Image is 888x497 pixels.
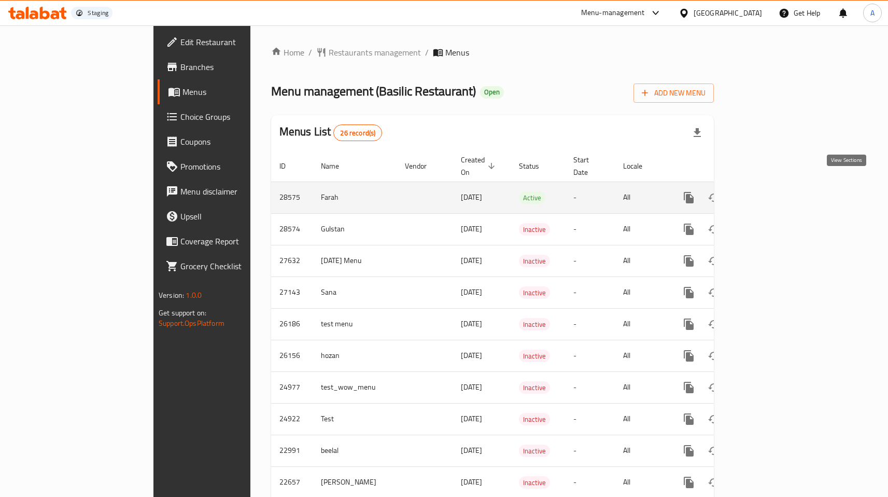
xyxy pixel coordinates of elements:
[701,343,726,368] button: Change Status
[461,285,482,299] span: [DATE]
[461,475,482,489] span: [DATE]
[565,308,615,340] td: -
[519,318,550,330] div: Inactive
[180,185,293,198] span: Menu disclaimer
[180,61,293,73] span: Branches
[333,125,382,141] div: Total records count
[565,182,615,213] td: -
[313,182,397,213] td: Farah
[694,7,762,19] div: [GEOGRAPHIC_DATA]
[519,445,550,457] div: Inactive
[480,86,504,99] div: Open
[321,160,353,172] span: Name
[676,407,701,432] button: more
[519,255,550,267] span: Inactive
[676,438,701,463] button: more
[461,254,482,267] span: [DATE]
[676,185,701,210] button: more
[313,403,397,435] td: Test
[313,308,397,340] td: test menu
[519,350,550,362] div: Inactive
[615,213,668,245] td: All
[565,277,615,308] td: -
[159,316,224,330] a: Support.OpsPlatform
[676,470,701,495] button: more
[461,154,498,178] span: Created On
[180,160,293,173] span: Promotions
[519,160,553,172] span: Status
[668,150,784,182] th: Actions
[461,412,482,425] span: [DATE]
[623,160,656,172] span: Locale
[313,213,397,245] td: Gulstan
[180,135,293,148] span: Coupons
[158,30,302,54] a: Edit Restaurant
[158,154,302,179] a: Promotions
[158,179,302,204] a: Menu disclaimer
[676,312,701,337] button: more
[159,288,184,302] span: Version:
[615,308,668,340] td: All
[180,260,293,272] span: Grocery Checklist
[334,128,382,138] span: 26 record(s)
[405,160,440,172] span: Vendor
[701,375,726,400] button: Change Status
[701,280,726,305] button: Change Status
[565,403,615,435] td: -
[461,349,482,362] span: [DATE]
[180,210,293,223] span: Upsell
[158,254,302,279] a: Grocery Checklist
[519,413,550,425] span: Inactive
[158,104,302,129] a: Choice Groups
[519,224,550,236] span: Inactive
[676,375,701,400] button: more
[313,340,397,371] td: hozan
[271,46,714,59] nav: breadcrumb
[573,154,602,178] span: Start Date
[313,277,397,308] td: Sana
[180,235,293,247] span: Coverage Report
[870,7,875,19] span: A
[676,217,701,242] button: more
[88,9,108,17] div: Staging
[701,185,726,210] button: Change Status
[615,403,668,435] td: All
[480,88,504,96] span: Open
[615,245,668,277] td: All
[271,79,476,103] span: Menu management ( Basilic Restaurant )
[519,382,550,394] span: Inactive
[519,477,550,489] span: Inactive
[186,288,202,302] span: 1.0.0
[158,229,302,254] a: Coverage Report
[565,213,615,245] td: -
[701,312,726,337] button: Change Status
[615,277,668,308] td: All
[182,86,293,98] span: Menus
[158,204,302,229] a: Upsell
[519,192,545,204] span: Active
[701,438,726,463] button: Change Status
[565,340,615,371] td: -
[565,435,615,466] td: -
[313,245,397,277] td: [DATE] Menu
[615,340,668,371] td: All
[519,191,545,204] div: Active
[519,350,550,362] span: Inactive
[461,444,482,457] span: [DATE]
[565,245,615,277] td: -
[461,190,482,204] span: [DATE]
[461,380,482,394] span: [DATE]
[615,182,668,213] td: All
[329,46,421,59] span: Restaurants management
[461,317,482,330] span: [DATE]
[676,343,701,368] button: more
[425,46,429,59] li: /
[519,287,550,299] span: Inactive
[313,371,397,403] td: test_wow_menu
[676,280,701,305] button: more
[519,445,550,457] span: Inactive
[701,407,726,432] button: Change Status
